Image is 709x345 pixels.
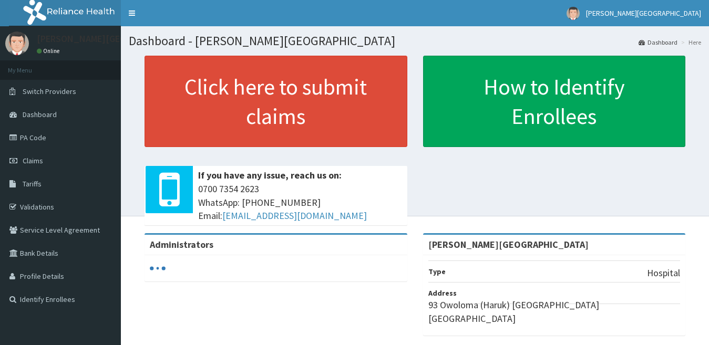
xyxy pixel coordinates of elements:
[567,7,580,20] img: User Image
[647,266,680,280] p: Hospital
[37,47,62,55] a: Online
[37,34,192,44] p: [PERSON_NAME][GEOGRAPHIC_DATA]
[586,8,701,18] span: [PERSON_NAME][GEOGRAPHIC_DATA]
[145,56,407,147] a: Click here to submit claims
[639,38,677,47] a: Dashboard
[23,87,76,96] span: Switch Providers
[679,38,701,47] li: Here
[198,182,402,223] span: 0700 7354 2623 WhatsApp: [PHONE_NUMBER] Email:
[428,267,446,276] b: Type
[222,210,367,222] a: [EMAIL_ADDRESS][DOMAIN_NAME]
[150,260,166,276] svg: audio-loading
[428,288,457,298] b: Address
[428,298,681,325] p: 93 Owoloma (Haruk) [GEOGRAPHIC_DATA] [GEOGRAPHIC_DATA]
[5,32,29,55] img: User Image
[423,56,686,147] a: How to Identify Enrollees
[428,238,589,250] strong: [PERSON_NAME][GEOGRAPHIC_DATA]
[198,169,342,181] b: If you have any issue, reach us on:
[129,34,701,48] h1: Dashboard - [PERSON_NAME][GEOGRAPHIC_DATA]
[23,179,42,189] span: Tariffs
[23,110,57,119] span: Dashboard
[23,156,43,165] span: Claims
[150,238,213,250] b: Administrators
